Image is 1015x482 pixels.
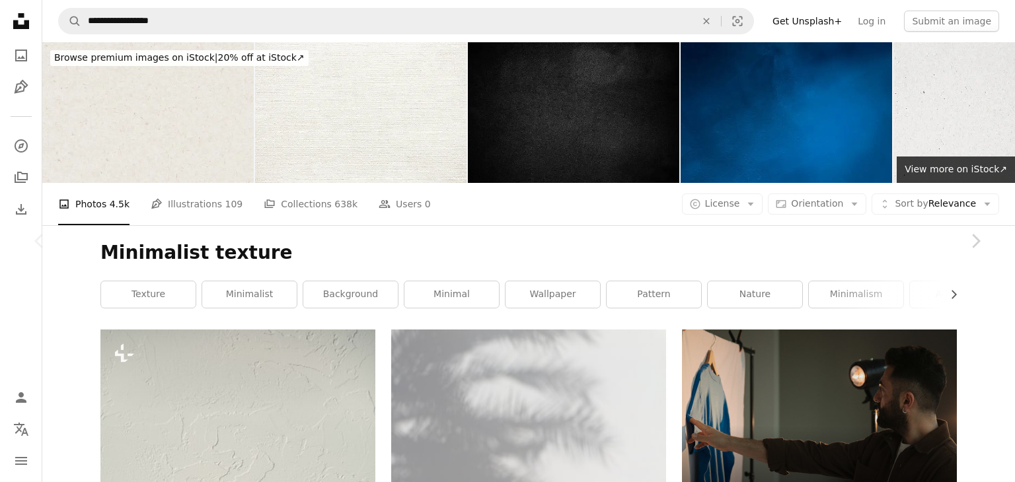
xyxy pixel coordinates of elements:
[225,197,243,211] span: 109
[904,11,999,32] button: Submit an image
[264,183,357,225] a: Collections 638k
[850,11,893,32] a: Log in
[809,281,903,308] a: minimalism
[54,52,217,63] span: Browse premium images on iStock |
[59,9,81,34] button: Search Unsplash
[905,164,1007,174] span: View more on iStock ↗
[910,281,1004,308] a: aesthetic
[936,178,1015,304] a: Next
[42,42,317,74] a: Browse premium images on iStock|20% off at iStock↗
[8,74,34,100] a: Illustrations
[705,198,740,209] span: License
[100,241,957,265] h1: Minimalist texture
[895,198,928,209] span: Sort by
[8,164,34,191] a: Collections
[425,197,431,211] span: 0
[722,9,753,34] button: Visual search
[682,193,763,215] button: License
[379,183,431,225] a: Users 0
[404,281,499,308] a: minimal
[58,8,754,34] form: Find visuals sitewide
[8,416,34,442] button: Language
[255,42,467,183] img: White Canvas Background.
[151,183,243,225] a: Illustrations 109
[8,42,34,69] a: Photos
[897,156,1015,183] a: View more on iStock↗
[101,281,196,308] a: texture
[768,193,866,215] button: Orientation
[303,281,398,308] a: background
[334,197,357,211] span: 638k
[872,193,999,215] button: Sort byRelevance
[765,11,850,32] a: Get Unsplash+
[708,281,802,308] a: nature
[50,50,309,66] div: 20% off at iStock ↗
[42,42,254,183] img: White recycled paper texture
[468,42,679,183] img: Dark texture background of black fabric
[202,281,297,308] a: minimalist
[681,42,892,183] img: Dark blue grunge background
[8,133,34,159] a: Explore
[791,198,843,209] span: Orientation
[506,281,600,308] a: wallpaper
[8,384,34,411] a: Log in / Sign up
[8,448,34,474] button: Menu
[607,281,701,308] a: pattern
[895,197,976,211] span: Relevance
[692,9,721,34] button: Clear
